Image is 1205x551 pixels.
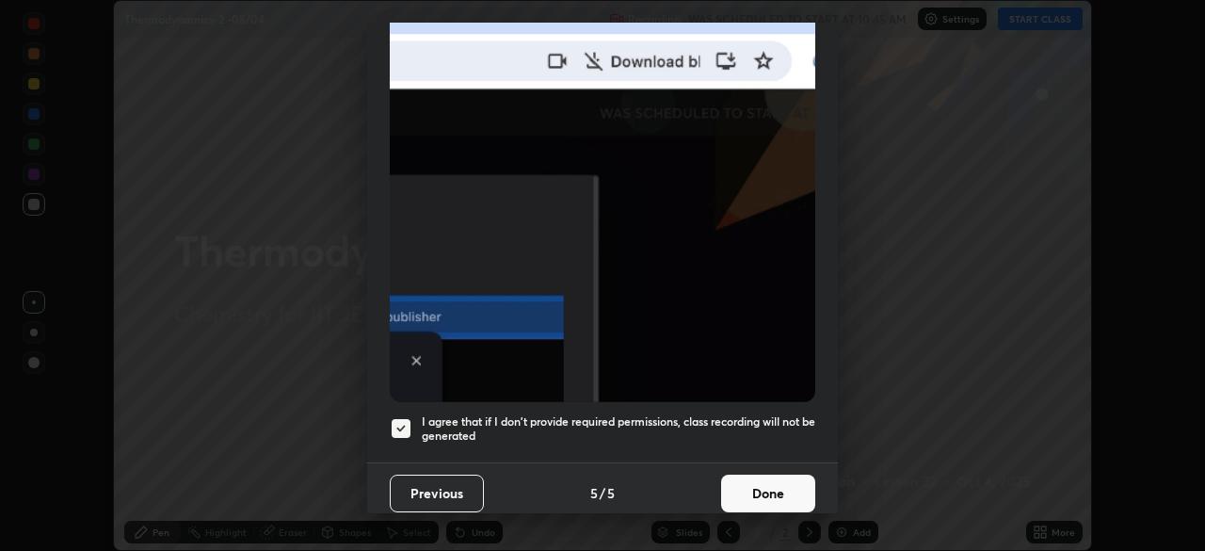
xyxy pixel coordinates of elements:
[422,414,815,444] h5: I agree that if I don't provide required permissions, class recording will not be generated
[607,483,615,503] h4: 5
[390,475,484,512] button: Previous
[721,475,815,512] button: Done
[590,483,598,503] h4: 5
[600,483,605,503] h4: /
